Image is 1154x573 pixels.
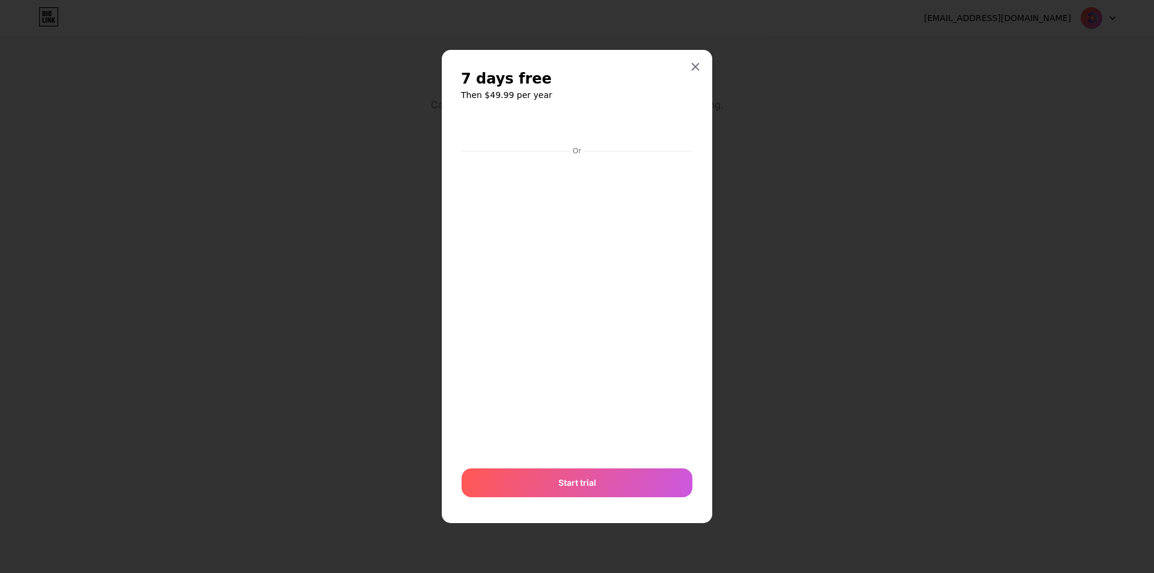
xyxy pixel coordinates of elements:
span: Start trial [558,476,596,489]
iframe: Secure payment button frame [462,114,692,142]
h6: Then $49.99 per year [461,89,693,101]
span: 7 days free [461,69,552,88]
iframe: Secure payment input frame [459,157,695,456]
div: Or [570,146,584,156]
